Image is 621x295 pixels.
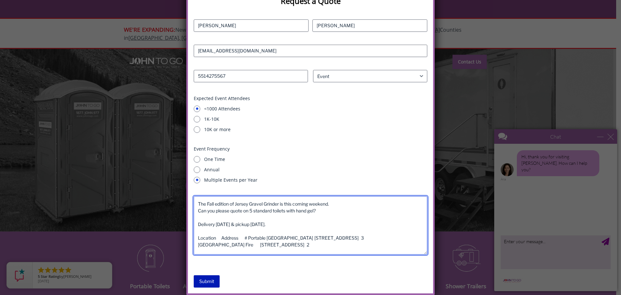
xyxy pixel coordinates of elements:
[204,166,427,173] label: Annual
[194,95,250,102] legend: Expected Event Attendees
[27,25,109,51] div: Hi, thank you for visiting [PERSON_NAME]. How can I help you?
[117,8,124,15] div: close
[10,153,33,158] img: logo
[204,106,427,112] label: <1000 Attendees
[194,19,309,32] input: First Name
[10,38,23,51] img: Ara avatar image.
[204,177,427,183] label: Multiple Events per Year
[204,116,427,122] label: 1K-10K
[111,112,119,120] div: Send Message
[10,110,120,144] textarea: type your message
[204,126,427,133] label: 10K or more
[194,45,427,57] input: Email
[194,275,220,288] input: Submit
[10,52,120,56] div: Ara
[194,146,230,152] legend: Event Frequency
[27,4,104,18] div: Chat
[204,156,427,163] label: One Time
[107,8,113,15] div: minimize
[312,19,427,32] input: Last Name
[194,70,308,82] input: Phone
